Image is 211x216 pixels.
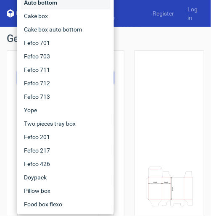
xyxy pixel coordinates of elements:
[21,130,111,144] div: Fefco 201
[21,171,111,184] div: Doypack
[153,182,157,183] tspan: Width
[21,23,111,36] div: Cake box auto bottom
[21,117,111,130] div: Two pieces tray box
[172,187,174,191] tspan: Height
[21,184,111,198] div: Pillow box
[146,9,181,18] a: Register
[21,90,111,103] div: Fefco 713
[21,76,111,90] div: Fefco 712
[165,182,169,183] tspan: Depth
[21,36,111,50] div: Fefco 701
[181,5,204,22] a: Log in
[21,157,111,171] div: Fefco 426
[21,63,111,76] div: Fefco 711
[21,103,111,117] div: Yope
[21,144,111,157] div: Fefco 217
[7,34,204,44] h1: Generate new dieline
[21,50,111,63] div: Fefco 703
[21,9,111,23] div: Cake box
[21,198,111,211] div: Food box flexo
